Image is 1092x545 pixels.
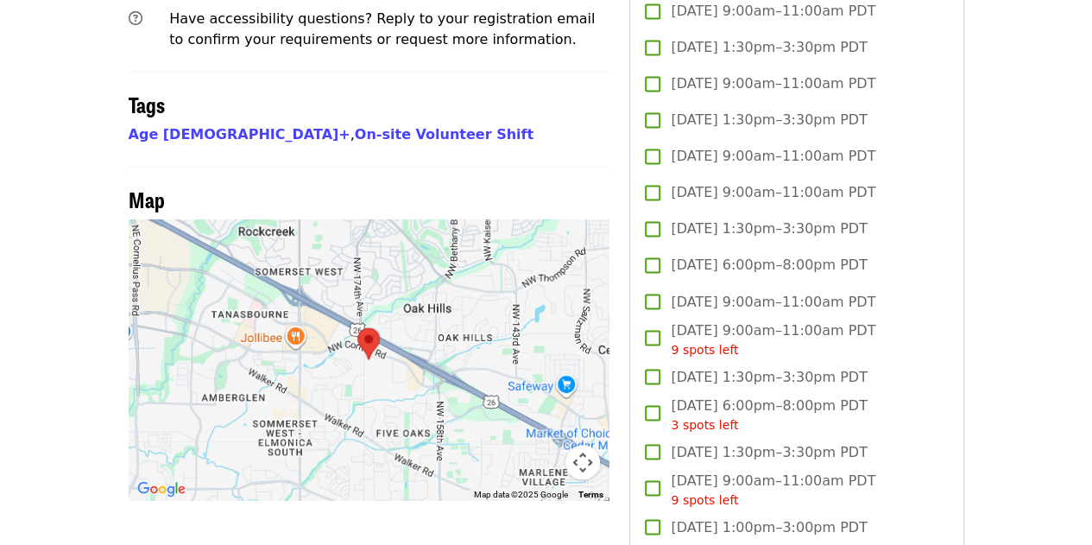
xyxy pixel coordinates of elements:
[671,441,867,462] span: [DATE] 1:30pm–3:30pm PDT
[671,37,867,58] span: [DATE] 1:30pm–3:30pm PDT
[671,366,867,387] span: [DATE] 1:30pm–3:30pm PDT
[671,417,738,431] span: 3 spots left
[565,445,600,479] button: Map camera controls
[129,126,355,143] span: ,
[671,342,738,356] span: 9 spots left
[578,489,603,498] a: Terms (opens in new tab)
[133,478,190,500] a: Open this area in Google Maps (opens a new window)
[671,516,867,537] span: [DATE] 1:00pm–3:00pm PDT
[671,1,875,22] span: [DATE] 9:00am–11:00am PDT
[133,478,190,500] img: Google
[671,320,875,358] span: [DATE] 9:00am–11:00am PDT
[169,10,595,48] span: Have accessibility questions? Reply to your registration email to confirm your requirements or re...
[671,73,875,94] span: [DATE] 9:00am–11:00am PDT
[671,110,867,130] span: [DATE] 1:30pm–3:30pm PDT
[129,89,165,119] span: Tags
[671,492,738,506] span: 9 spots left
[671,395,867,434] span: [DATE] 6:00pm–8:00pm PDT
[671,219,867,239] span: [DATE] 1:30pm–3:30pm PDT
[671,255,867,276] span: [DATE] 6:00pm–8:00pm PDT
[671,182,875,203] span: [DATE] 9:00am–11:00am PDT
[129,184,165,214] span: Map
[671,291,875,312] span: [DATE] 9:00am–11:00am PDT
[129,126,350,143] a: Age [DEMOGRAPHIC_DATA]+
[474,489,568,498] span: Map data ©2025 Google
[129,10,142,27] i: question-circle icon
[671,146,875,167] span: [DATE] 9:00am–11:00am PDT
[355,126,533,143] a: On-site Volunteer Shift
[671,470,875,509] span: [DATE] 9:00am–11:00am PDT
